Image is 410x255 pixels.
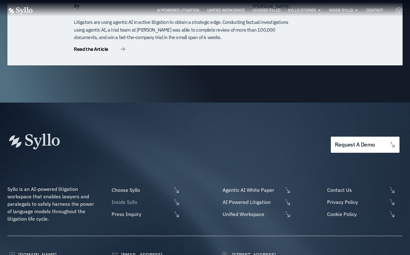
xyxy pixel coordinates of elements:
[74,47,108,51] span: Read the Article
[110,186,172,194] span: Choose Syllo
[329,7,353,13] a: Inside Syllo
[74,47,125,53] a: Read the Article
[45,7,383,13] div: Menu Toggle
[221,186,291,194] a: Agentic AI White Paper
[326,186,403,194] a: Contact Us
[110,198,180,206] a: Inside Syllo
[288,7,316,13] a: Syllo Stories
[74,18,290,41] div: Litigators are using agentic AI in active litigation to obtain a strategic edge. Conducting factu...
[253,7,280,13] a: Choose Syllo
[45,7,383,13] nav: Menu
[110,210,172,218] span: Press Inquiry
[207,7,245,13] a: Unified Workspace
[326,210,403,218] a: Cookie Policy
[110,186,180,194] a: Choose Syllo
[326,186,387,194] span: Contact Us
[110,198,172,206] span: Inside Syllo
[326,198,387,206] span: Privacy Policy
[157,7,199,13] a: AI Powered Litigation
[221,210,291,218] a: Unified Workspace
[335,142,375,148] span: request a demo
[221,210,283,218] span: Unified Workspace
[221,198,291,206] a: AI Powered Litigation
[110,210,180,218] a: Press Inquiry
[221,198,283,206] span: AI Powered Litigation
[366,7,383,13] a: Contact
[326,198,403,206] a: Privacy Policy
[7,186,95,222] span: Syllo is an AI-powered litigation workspace that enables lawyers and paralegals to safely harness...
[331,137,399,153] a: request a demo
[326,210,387,218] span: Cookie Policy
[221,186,283,194] span: Agentic AI White Paper
[7,7,33,15] img: white logo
